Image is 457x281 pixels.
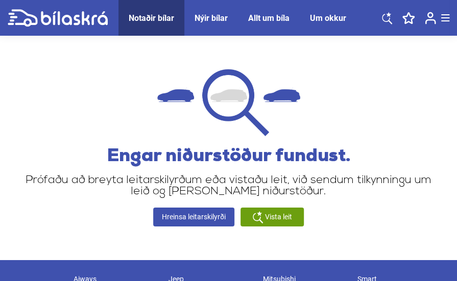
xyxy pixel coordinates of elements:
[153,208,234,226] a: Hreinsa leitarskilyrði
[15,146,442,167] h2: Engar niðurstöður fundust.
[248,13,290,23] a: Allt um bíla
[157,69,300,136] img: not found
[129,13,174,23] a: Notaðir bílar
[425,12,436,24] img: user-login.svg
[195,13,228,23] a: Nýir bílar
[15,175,442,197] p: Prófaðu að breyta leitarskilyrðum eða vistaðu leit, við sendum tilkynningu um leið og [PERSON_NAM...
[265,212,292,222] span: Vista leit
[310,13,346,23] a: Um okkur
